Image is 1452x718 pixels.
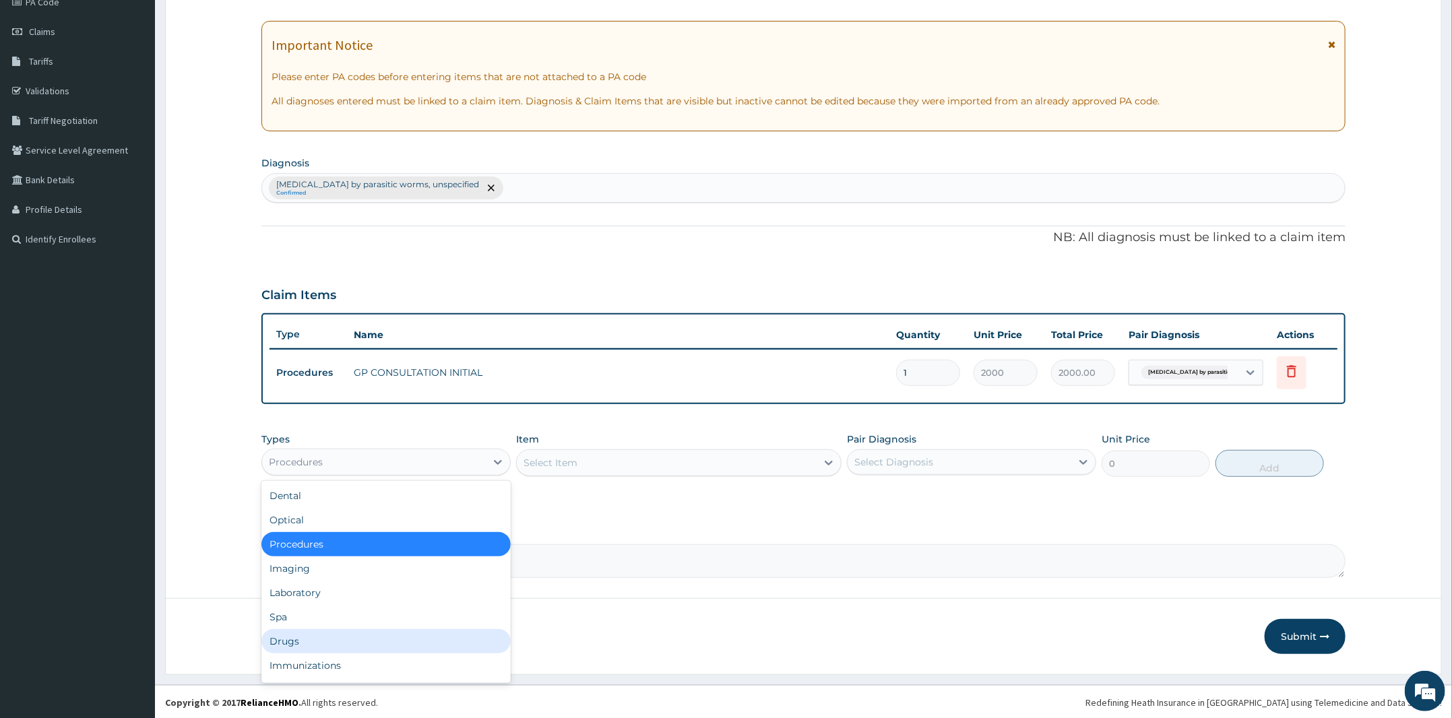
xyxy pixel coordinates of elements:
[261,556,511,581] div: Imaging
[1044,321,1122,348] th: Total Price
[1270,321,1337,348] th: Actions
[270,322,347,347] th: Type
[261,156,309,170] label: Diagnosis
[241,696,298,709] a: RelianceHMO
[276,190,479,197] small: Confirmed
[272,70,1335,84] p: Please enter PA codes before entering items that are not attached to a PA code
[261,629,511,653] div: Drugs
[347,359,889,386] td: GP CONSULTATION INITIAL
[261,678,511,702] div: Others
[7,368,257,415] textarea: Type your message and hit 'Enter'
[261,484,511,508] div: Dental
[25,67,55,101] img: d_794563401_company_1708531726252_794563401
[70,75,226,93] div: Chat with us now
[516,432,539,446] label: Item
[261,581,511,605] div: Laboratory
[261,434,290,445] label: Types
[29,26,55,38] span: Claims
[269,455,323,469] div: Procedures
[847,432,916,446] label: Pair Diagnosis
[272,38,373,53] h1: Important Notice
[270,360,347,385] td: Procedures
[221,7,253,39] div: Minimize live chat window
[347,321,889,348] th: Name
[29,115,98,127] span: Tariff Negotiation
[1141,366,1261,379] span: [MEDICAL_DATA] by parasitic worms...
[1265,619,1346,654] button: Submit
[272,94,1335,108] p: All diagnoses entered must be linked to a claim item. Diagnosis & Claim Items that are visible bu...
[276,179,479,190] p: [MEDICAL_DATA] by parasitic worms, unspecified
[78,170,186,306] span: We're online!
[261,605,511,629] div: Spa
[261,653,511,678] div: Immunizations
[1216,450,1324,477] button: Add
[261,229,1346,247] p: NB: All diagnosis must be linked to a claim item
[1122,321,1270,348] th: Pair Diagnosis
[29,55,53,67] span: Tariffs
[524,456,577,469] div: Select Item
[261,525,1346,537] label: Comment
[165,696,301,709] strong: Copyright © 2017 .
[967,321,1044,348] th: Unit Price
[261,532,511,556] div: Procedures
[485,182,497,194] span: remove selection option
[854,455,933,469] div: Select Diagnosis
[889,321,967,348] th: Quantity
[261,288,336,303] h3: Claim Items
[1085,696,1442,709] div: Redefining Heath Insurance in [GEOGRAPHIC_DATA] using Telemedicine and Data Science!
[261,508,511,532] div: Optical
[1102,432,1150,446] label: Unit Price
